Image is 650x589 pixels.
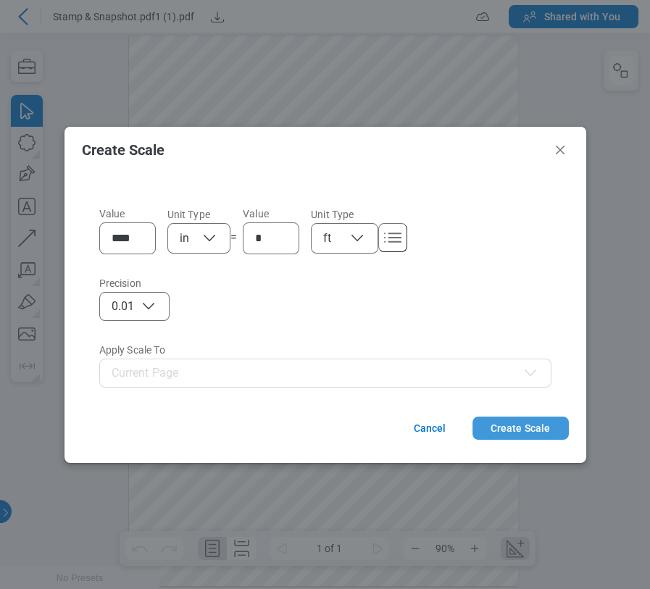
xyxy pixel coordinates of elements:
span: ft [323,231,331,246]
div: = [230,229,237,245]
span: in [180,231,189,246]
h2: Create Scale [82,142,546,158]
button: Create Scale [472,417,569,440]
label: Precision [99,277,170,289]
button: in [167,223,230,254]
span: 0.01 [112,299,135,314]
label: Unit Type [167,209,230,220]
button: Close [551,141,569,159]
span: Value [243,208,269,220]
button: 0.01 [99,292,170,321]
button: ft [311,223,378,254]
span: Value [99,208,125,220]
button: Cancel [408,417,452,440]
label: Apply Scale To [99,344,551,356]
button: Current Page [99,359,551,388]
label: Unit Type [311,209,378,220]
span: Current Page [112,366,179,380]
